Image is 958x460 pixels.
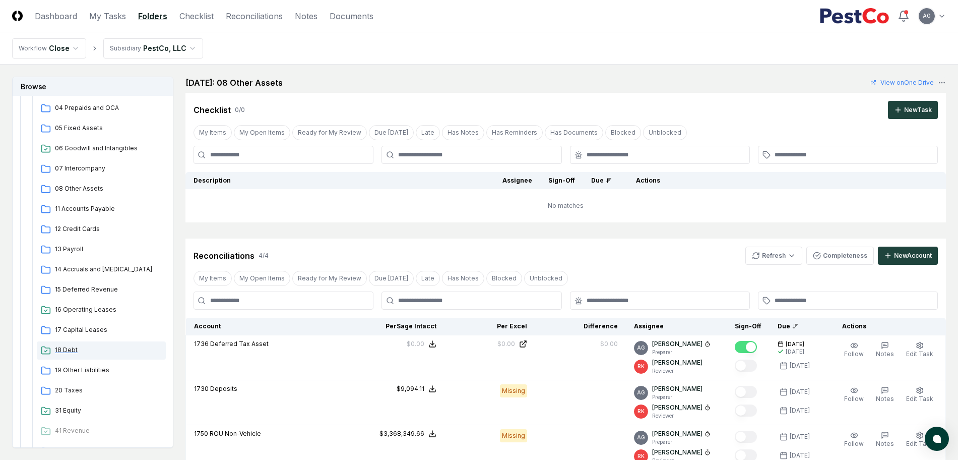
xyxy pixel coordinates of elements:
[652,412,711,420] p: Reviewer
[637,408,645,415] span: RK
[870,78,934,87] a: View onOne Drive
[486,125,543,140] button: Has Reminders
[888,101,938,119] button: NewTask
[876,395,894,402] span: Notes
[876,350,894,358] span: Notes
[806,247,874,265] button: Completeness
[842,384,866,406] button: Follow
[37,200,166,218] a: 11 Accounts Payable
[397,384,436,393] button: $9,094.11
[652,438,711,446] p: Preparer
[55,426,162,435] span: 41 Revenue
[37,99,166,118] a: 04 Prepaids and OCA
[494,172,540,189] th: Assignee
[12,38,203,59] nav: breadcrumb
[55,366,162,375] span: 19 Other Liabilities
[37,140,166,158] a: 06 Goodwill and Intangibles
[185,172,494,189] th: Description
[790,387,810,396] div: [DATE]
[330,10,373,22] a: Documents
[369,271,414,286] button: Due Today
[878,247,938,265] button: NewAccount
[442,125,484,140] button: Has Notes
[234,271,290,286] button: My Open Items
[628,176,938,185] div: Actions
[210,385,237,392] span: Deposits
[786,340,804,348] span: [DATE]
[89,10,126,22] a: My Tasks
[745,247,802,265] button: Refresh
[600,339,618,349] div: $0.00
[37,241,166,259] a: 13 Payroll
[786,348,804,356] div: [DATE]
[37,220,166,239] a: 12 Credit Cards
[416,125,440,140] button: Late
[925,427,949,451] button: atlas-launcher
[842,339,866,361] button: Follow
[735,405,757,417] button: Mark complete
[194,430,208,437] span: 1750
[652,448,702,457] p: [PERSON_NAME]
[235,105,245,114] div: 0 / 0
[918,7,936,25] button: AG
[874,384,896,406] button: Notes
[906,350,933,358] span: Edit Task
[842,429,866,450] button: Follow
[540,172,583,189] th: Sign-Off
[55,103,162,112] span: 04 Prepaids and OCA
[55,144,162,153] span: 06 Goodwill and Intangibles
[194,340,209,348] span: 1736
[55,346,162,355] span: 18 Debt
[37,422,166,440] a: 41 Revenue
[500,384,527,397] div: Missing
[545,125,603,140] button: Has Documents
[185,189,946,222] td: No matches
[500,429,527,442] div: Missing
[37,180,166,198] a: 08 Other Assets
[295,10,317,22] a: Notes
[923,12,931,20] span: AG
[35,10,77,22] a: Dashboard
[55,285,162,294] span: 15 Deferred Revenue
[444,318,535,335] th: Per Excel
[226,10,283,22] a: Reconciliations
[904,429,935,450] button: Edit Task
[37,382,166,400] a: 20 Taxes
[637,434,645,441] span: AG
[652,367,702,375] p: Reviewer
[37,321,166,339] a: 17 Capital Leases
[605,125,641,140] button: Blocked
[819,8,889,24] img: PestCo logo
[194,125,232,140] button: My Items
[55,265,162,274] span: 14 Accruals and OCL
[790,432,810,441] div: [DATE]
[906,440,933,447] span: Edit Task
[844,350,864,358] span: Follow
[55,305,162,314] span: 16 Operating Leases
[904,105,932,114] div: New Task
[55,224,162,234] span: 12 Credit Cards
[194,104,231,116] div: Checklist
[652,358,702,367] p: [PERSON_NAME]
[637,344,645,352] span: AG
[790,406,810,415] div: [DATE]
[535,318,626,335] th: Difference
[906,395,933,402] span: Edit Task
[643,125,687,140] button: Unblocked
[12,11,23,21] img: Logo
[442,271,484,286] button: Has Notes
[55,446,162,455] span: 42 COGS
[637,452,645,460] span: RK
[110,44,141,53] div: Subsidiary
[876,440,894,447] span: Notes
[735,341,757,353] button: Mark complete
[55,406,162,415] span: 31 Equity
[407,339,424,349] div: $0.00
[234,125,290,140] button: My Open Items
[652,429,702,438] p: [PERSON_NAME]
[652,349,711,356] p: Preparer
[652,393,702,401] p: Preparer
[379,429,424,438] div: $3,368,349.66
[524,271,568,286] button: Unblocked
[652,384,702,393] p: [PERSON_NAME]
